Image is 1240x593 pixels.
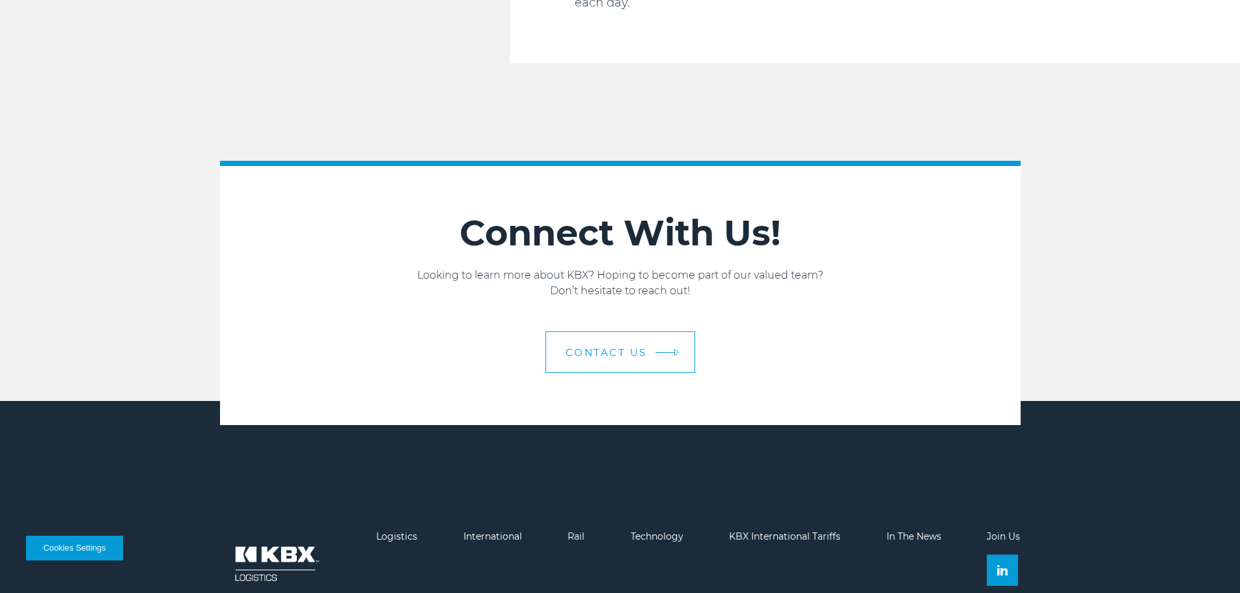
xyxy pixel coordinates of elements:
button: Cookies Settings [26,536,123,560]
img: arrow [674,349,679,356]
p: Looking to learn more about KBX? Hoping to become part of our valued team? Don’t hesitate to reac... [220,268,1021,299]
a: Logistics [376,531,417,542]
a: Rail [568,531,585,542]
a: Technology [631,531,683,542]
a: In The News [887,531,941,542]
img: Linkedin [997,565,1008,575]
span: Contact us [566,348,647,357]
a: KBX International Tariffs [729,531,840,542]
h2: Connect With Us! [220,212,1021,255]
a: Join Us [987,531,1020,542]
a: International [463,531,522,542]
a: Contact us arrow arrow [545,331,695,373]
